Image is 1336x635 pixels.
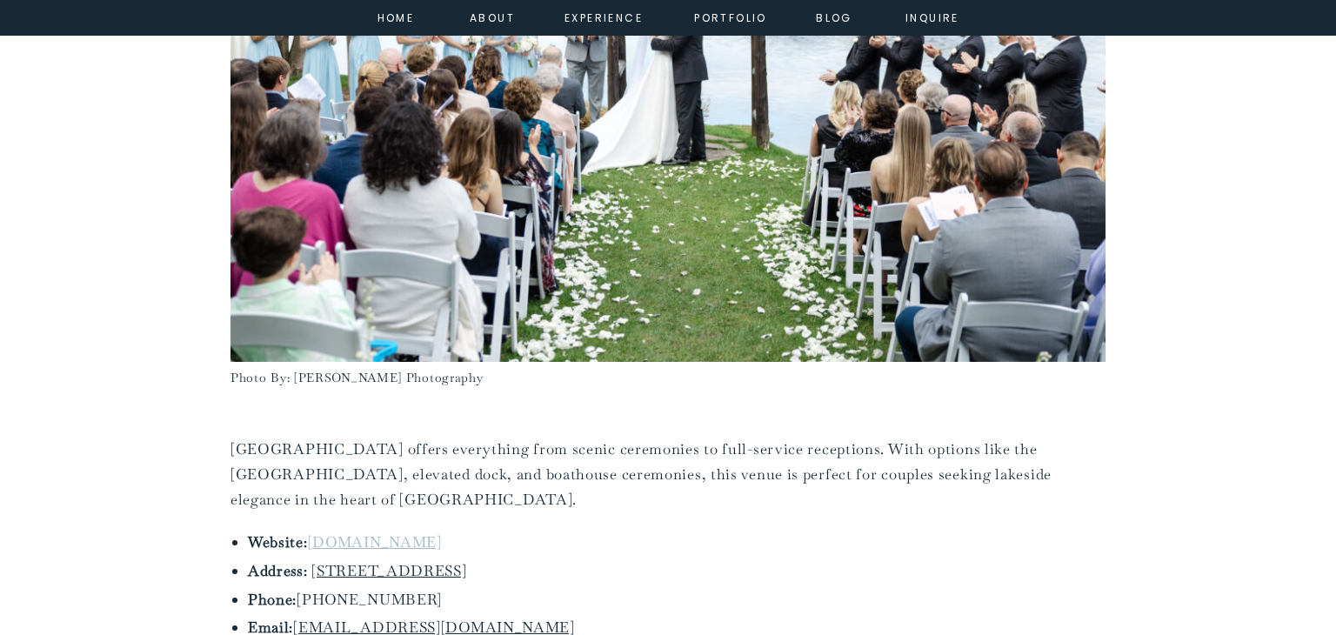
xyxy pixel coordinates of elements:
a: experience [564,9,635,24]
p: [GEOGRAPHIC_DATA] offers everything from scenic ceremonies to full-service receptions. With optio... [230,437,1106,511]
strong: Address: [248,561,308,580]
a: home [372,9,419,24]
a: [DOMAIN_NAME] [308,532,442,551]
a: [STREET_ADDRESS] [311,561,466,580]
a: about [470,9,509,24]
strong: Website: [248,532,308,551]
a: portfolio [693,9,768,24]
strong: Phone: [248,590,297,609]
a: Blog [803,9,865,24]
a: inquire [901,9,964,24]
li: [PHONE_NUMBER] [248,587,1106,612]
figcaption: Photo By: [PERSON_NAME] Photography [230,368,1106,389]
